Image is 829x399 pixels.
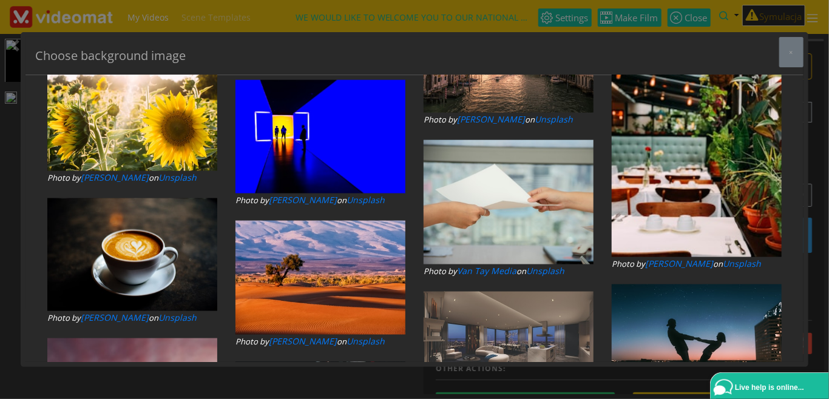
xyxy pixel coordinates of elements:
a: Unsplash [535,113,573,125]
i: on [149,172,158,183]
img: photo-1511352015382-902404d75843 [235,80,405,193]
i: Photo by [235,195,269,206]
a: [PERSON_NAME] [269,335,337,347]
a: Unsplash [158,172,197,183]
a: Unsplash [526,265,564,277]
a: Unsplash [723,258,761,269]
i: on [713,258,723,269]
img: photo-1441981974669-8f9bc0978b64 [47,58,217,171]
img: photo-1506372023823-741c83b836fe [47,198,217,312]
span: × [790,47,793,56]
img: photo-1511185307590-3c29c11275ca [235,221,405,334]
i: on [525,114,535,125]
button: Close [779,37,804,67]
i: Photo by [424,266,457,277]
img: photo-1565665681743-6ff01c5181e3 [424,140,594,264]
i: on [337,195,347,206]
i: on [149,312,158,323]
img: photo-1565623833408-d77e39b88af6 [424,292,594,387]
a: [PERSON_NAME] [81,312,149,323]
i: on [337,336,347,347]
h5: Choose background image [35,47,186,65]
a: Unsplash [347,335,385,347]
span: Live help is online... [735,383,804,392]
a: [PERSON_NAME] [457,113,525,125]
a: Unsplash [158,312,197,323]
i: Photo by [47,312,81,323]
img: photo-1537047902294-62a40c20a6ae [612,31,782,257]
i: Photo by [47,172,81,183]
img: photo-1591711696773-c4b7fe4d3d74 [612,284,782,398]
a: [PERSON_NAME] [645,258,713,269]
i: Photo by [424,114,457,125]
i: Photo by [612,258,645,269]
a: Van Tay Media [457,265,516,277]
a: Unsplash [347,194,385,206]
a: [PERSON_NAME] [269,194,337,206]
a: [PERSON_NAME] [81,172,149,183]
a: Live help is online... [714,376,829,399]
i: Photo by [235,336,269,347]
i: on [516,266,526,277]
